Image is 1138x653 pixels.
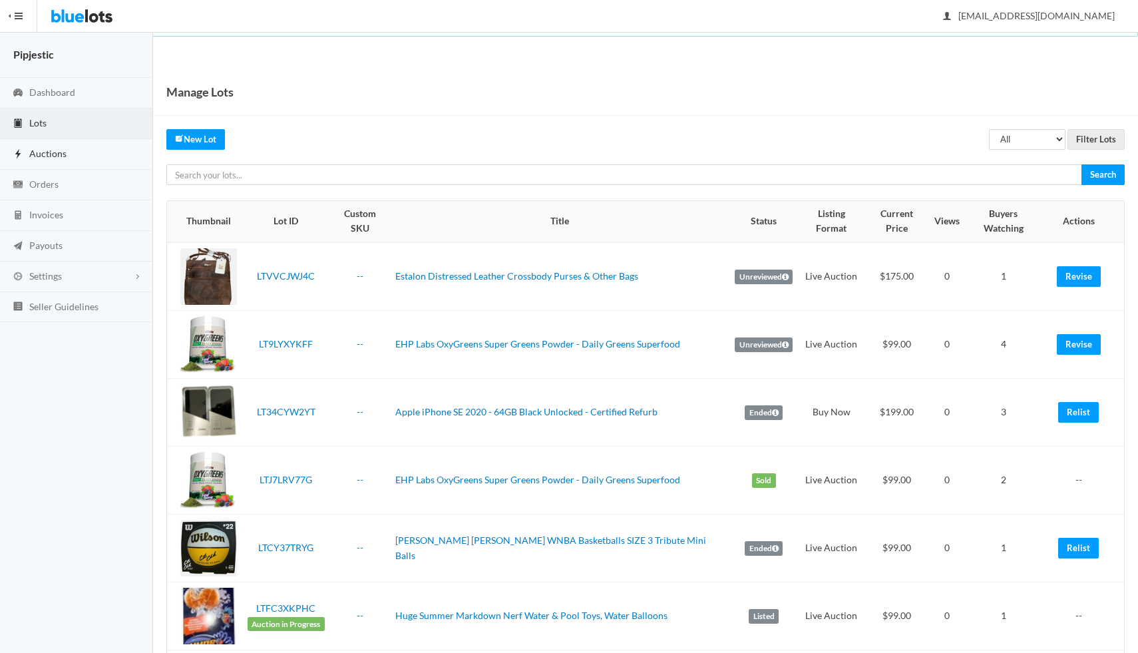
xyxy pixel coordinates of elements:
a: Relist [1058,538,1099,558]
a: Huge Summer Markdown Nerf Water & Pool Toys, Water Balloons [395,610,667,621]
ion-icon: cash [11,179,25,192]
a: createNew Lot [166,129,225,150]
ion-icon: paper plane [11,240,25,253]
strong: Pipjestic [13,48,54,61]
td: Live Auction [798,447,864,515]
a: LTJ7LRV77G [260,474,312,485]
span: Seller Guidelines [29,301,98,312]
label: Sold [752,473,776,488]
ion-icon: person [940,11,954,23]
td: 3 [965,379,1042,447]
label: Listed [749,609,779,624]
label: Ended [745,405,783,420]
th: Lot ID [242,201,330,242]
span: [EMAIL_ADDRESS][DOMAIN_NAME] [944,10,1115,21]
td: 2 [965,447,1042,515]
td: $99.00 [864,311,929,379]
th: Title [390,201,729,242]
td: $175.00 [864,242,929,311]
ion-icon: cog [11,271,25,284]
span: Auctions [29,148,67,159]
span: Lots [29,117,47,128]
a: EHP Labs OxyGreens Super Greens Powder - Daily Greens Superfood [395,338,680,349]
ion-icon: clipboard [11,118,25,130]
th: Listing Format [798,201,864,242]
ion-icon: list box [11,301,25,314]
td: 1 [965,582,1042,650]
span: Invoices [29,209,63,220]
td: 1 [965,515,1042,582]
span: Auction in Progress [248,617,325,632]
td: Live Auction [798,582,864,650]
a: [PERSON_NAME] [PERSON_NAME] WNBA Basketballs SIZE 3 Tribute Mini Balls [395,535,706,561]
td: Live Auction [798,311,864,379]
th: Status [729,201,798,242]
a: Revise [1057,334,1101,355]
td: -- [1042,447,1124,515]
td: Live Auction [798,242,864,311]
span: Dashboard [29,87,75,98]
a: LT34CYW2YT [257,406,315,417]
a: -- [357,270,363,282]
span: Orders [29,178,59,190]
a: Apple iPhone SE 2020 - 64GB Black Unlocked - Certified Refurb [395,406,658,417]
td: 0 [929,379,965,447]
th: Buyers Watching [965,201,1042,242]
td: Buy Now [798,379,864,447]
span: Payouts [29,240,63,251]
a: -- [357,474,363,485]
th: Current Price [864,201,929,242]
td: 0 [929,515,965,582]
th: Thumbnail [167,201,242,242]
td: -- [1042,582,1124,650]
input: Search [1081,164,1125,185]
td: 0 [929,582,965,650]
a: EHP Labs OxyGreens Super Greens Powder - Daily Greens Superfood [395,474,680,485]
td: Live Auction [798,515,864,582]
label: Unreviewed [735,270,793,284]
a: LT9LYXYKFF [259,338,313,349]
ion-icon: flash [11,148,25,161]
td: 0 [929,447,965,515]
a: -- [357,610,363,621]
td: 1 [965,242,1042,311]
h1: Manage Lots [166,82,234,102]
a: -- [357,542,363,553]
label: Ended [745,541,783,556]
th: Views [929,201,965,242]
input: Search your lots... [166,164,1082,185]
a: LTFC3XKPHC [256,602,315,614]
a: -- [357,338,363,349]
a: Relist [1058,402,1099,423]
a: LTVVCJWJ4C [257,270,315,282]
th: Actions [1042,201,1124,242]
a: Revise [1057,266,1101,287]
ion-icon: speedometer [11,87,25,100]
td: $99.00 [864,447,929,515]
label: Unreviewed [735,337,793,352]
ion-icon: create [175,134,184,142]
td: $199.00 [864,379,929,447]
input: Filter Lots [1067,129,1125,150]
th: Custom SKU [330,201,390,242]
span: Settings [29,270,62,282]
ion-icon: calculator [11,210,25,222]
td: 0 [929,242,965,311]
td: 0 [929,311,965,379]
td: 4 [965,311,1042,379]
a: LTCY37TRYG [258,542,313,553]
a: -- [357,406,363,417]
td: $99.00 [864,582,929,650]
a: Estalon Distressed Leather Crossbody Purses & Other Bags [395,270,638,282]
td: $99.00 [864,515,929,582]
